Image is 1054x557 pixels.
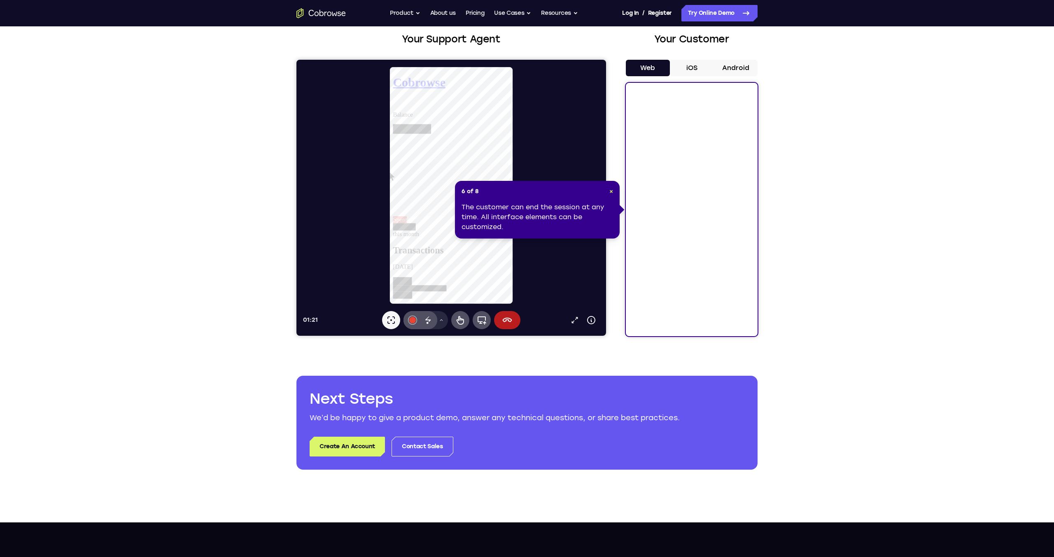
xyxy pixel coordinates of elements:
[430,5,456,21] a: About us
[642,8,645,18] span: /
[541,5,578,21] button: Resources
[609,188,613,195] span: ×
[310,389,744,409] h2: Next Steps
[714,60,758,76] button: Android
[494,5,531,21] button: Use Cases
[462,202,613,232] div: The customer can end the session at any time. All interface elements can be customized.
[462,187,479,196] span: 6 of 8
[392,437,453,456] a: Contact Sales
[310,412,744,424] p: We’d be happy to give a product demo, answer any technical questions, or share best practices.
[622,5,639,21] a: Log In
[296,8,346,18] a: Go to the home page
[466,5,485,21] a: Pricing
[296,32,606,47] h2: Your Support Agent
[296,60,606,336] iframe: Agent
[390,5,420,21] button: Product
[609,187,613,196] button: Close Tour
[626,32,758,47] h2: Your Customer
[310,437,385,456] a: Create An Account
[626,60,670,76] button: Web
[648,5,672,21] a: Register
[681,5,758,21] a: Try Online Demo
[670,60,714,76] button: iOS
